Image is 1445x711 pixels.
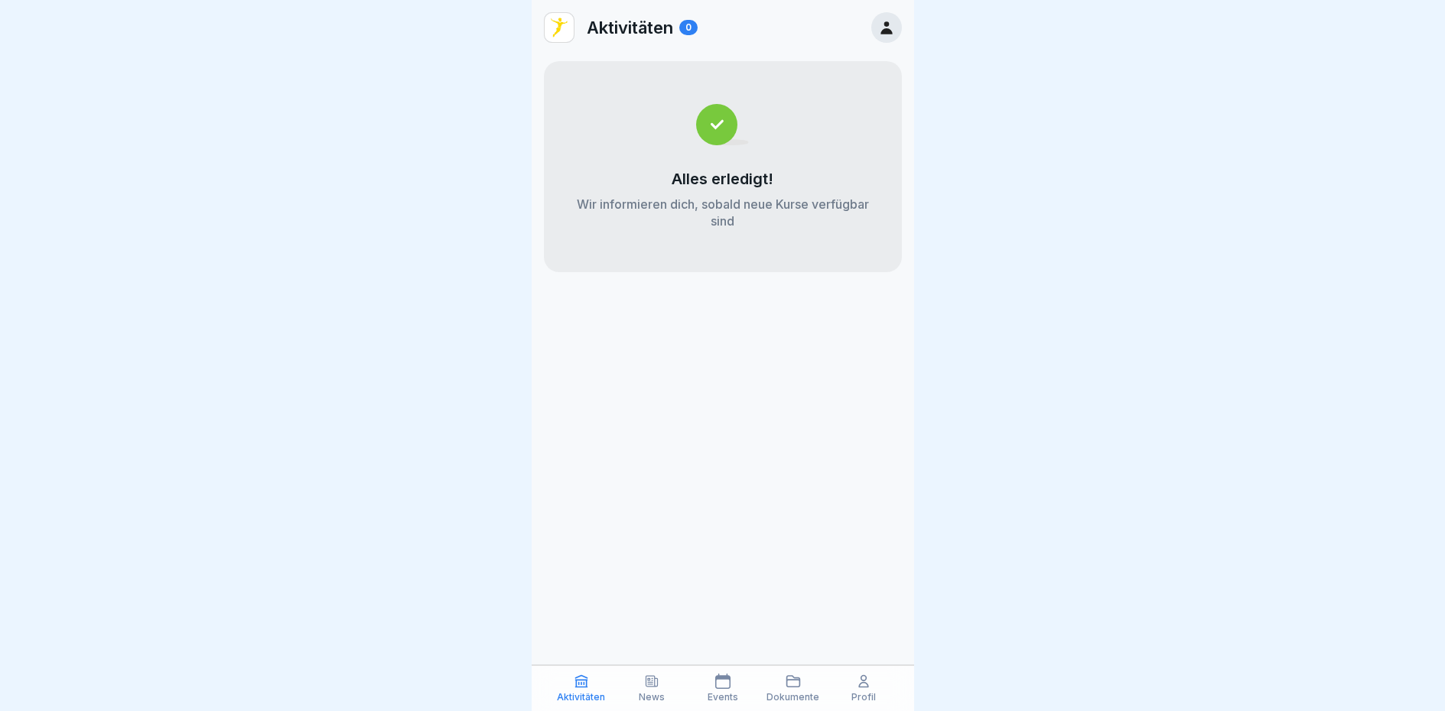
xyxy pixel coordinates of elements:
[851,692,876,703] p: Profil
[766,692,819,703] p: Dokumente
[545,13,574,42] img: vd4jgc378hxa8p7qw0fvrl7x.png
[708,692,738,703] p: Events
[574,196,871,229] p: Wir informieren dich, sobald neue Kurse verfügbar sind
[679,20,698,35] div: 0
[696,104,749,145] img: completed.svg
[587,18,673,37] p: Aktivitäten
[672,170,773,188] p: Alles erledigt!
[557,692,605,703] p: Aktivitäten
[639,692,665,703] p: News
